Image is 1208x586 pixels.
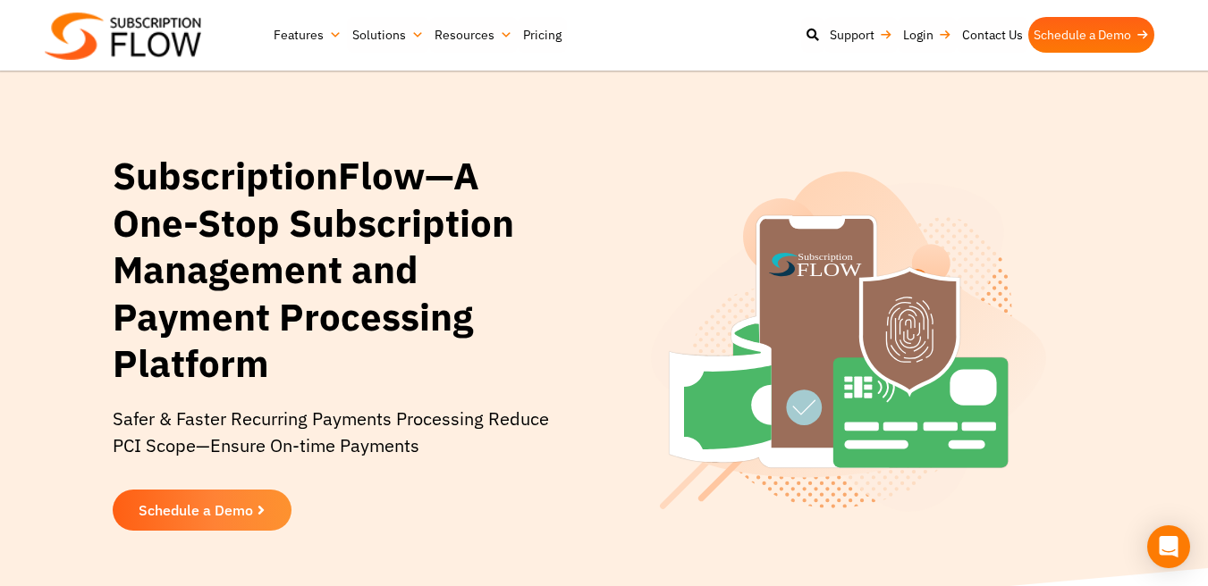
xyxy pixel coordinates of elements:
a: Contact Us [957,17,1028,53]
a: Schedule a Demo [1028,17,1154,53]
a: Resources [429,17,518,53]
div: Open Intercom Messenger [1147,525,1190,568]
a: Solutions [347,17,429,53]
h1: —A One-Stop Subscription Management and Payment Processing Platform [113,153,558,388]
a: Login [898,17,957,53]
a: Support [824,17,898,53]
a: Features [268,17,347,53]
span: SubscriptionFlow [113,151,425,200]
p: Safer & Faster Recurring Payments Processing Reduce PCI Scope—Ensure On-time Payments [113,406,558,477]
a: Schedule a Demo [113,490,291,531]
span: Schedule a Demo [139,503,253,517]
img: banner-image [651,172,1046,513]
a: Pricing [518,17,567,53]
img: Subscriptionflow [45,13,201,60]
